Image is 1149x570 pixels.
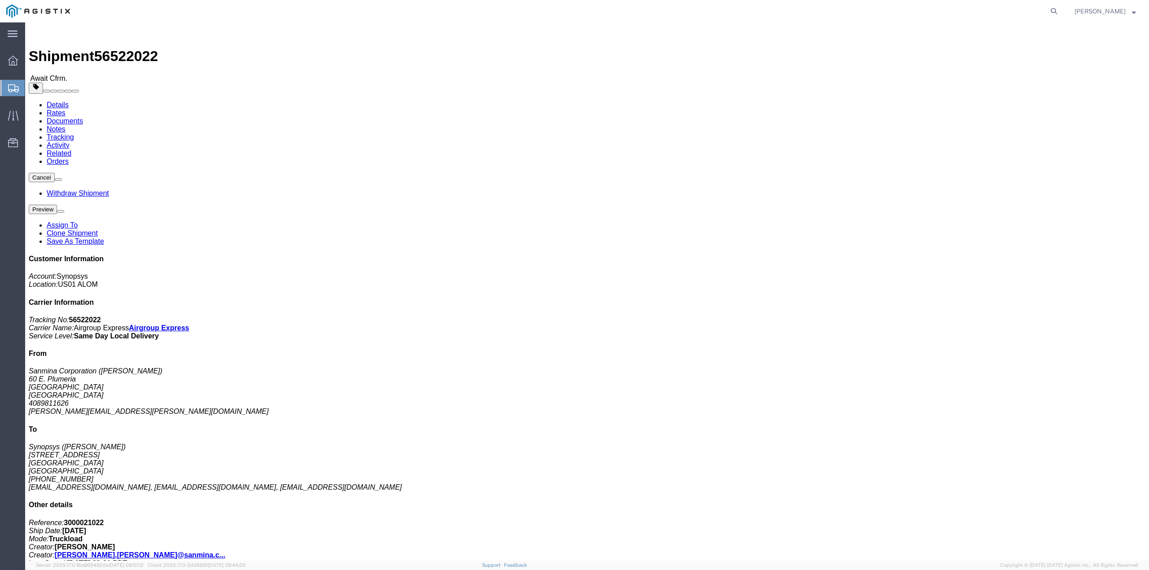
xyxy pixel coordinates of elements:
a: Feedback [504,562,527,568]
img: logo [6,4,70,18]
iframe: FS Legacy Container [25,22,1149,561]
span: Server: 2025.17.0-16a969492de [36,562,144,568]
span: [DATE] 08:44:20 [208,562,246,568]
span: [DATE] 09:51:12 [109,562,144,568]
span: Copyright © [DATE]-[DATE] Agistix Inc., All Rights Reserved [1000,561,1138,569]
button: [PERSON_NAME] [1074,6,1136,17]
span: Lisa Phan [1074,6,1126,16]
span: Client: 2025.17.0-5dd568f [148,562,246,568]
a: Support [482,562,504,568]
